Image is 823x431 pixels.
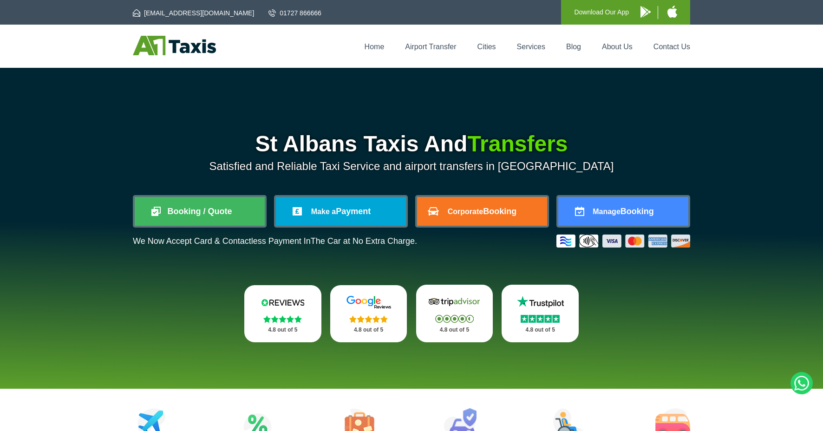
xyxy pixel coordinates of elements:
a: Tripadvisor Stars 4.8 out of 5 [416,285,493,342]
a: Booking / Quote [135,197,265,226]
p: 4.8 out of 5 [512,324,568,336]
img: Credit And Debit Cards [556,235,690,248]
a: About Us [602,43,633,51]
img: A1 Taxis Android App [640,6,651,18]
a: 01727 866666 [268,8,321,18]
img: Tripadvisor [426,295,482,309]
span: The Car at No Extra Charge. [311,236,417,246]
p: 4.8 out of 5 [340,324,397,336]
img: Stars [349,315,388,323]
p: Satisfied and Reliable Taxi Service and airport transfers in [GEOGRAPHIC_DATA] [133,160,690,173]
a: Contact Us [653,43,690,51]
a: [EMAIL_ADDRESS][DOMAIN_NAME] [133,8,254,18]
p: 4.8 out of 5 [255,324,311,336]
img: Stars [435,315,474,323]
a: Make aPayment [276,197,406,226]
a: Cities [477,43,496,51]
p: 4.8 out of 5 [426,324,483,336]
span: Corporate [448,208,483,215]
a: Services [517,43,545,51]
p: Download Our App [574,7,629,18]
h1: St Albans Taxis And [133,133,690,155]
a: Airport Transfer [405,43,456,51]
a: CorporateBooking [417,197,547,226]
span: Manage [593,208,621,215]
a: ManageBooking [558,197,688,226]
a: Reviews.io Stars 4.8 out of 5 [244,285,321,342]
a: Blog [566,43,581,51]
span: Make a [311,208,336,215]
img: A1 Taxis St Albans LTD [133,36,216,55]
img: Stars [263,315,302,323]
span: Transfers [467,131,568,156]
img: Stars [521,315,560,323]
a: Trustpilot Stars 4.8 out of 5 [502,285,579,342]
img: Trustpilot [512,295,568,309]
p: We Now Accept Card & Contactless Payment In [133,236,417,246]
img: Reviews.io [255,295,311,309]
a: Google Stars 4.8 out of 5 [330,285,407,342]
img: Google [341,295,397,309]
a: Home [365,43,385,51]
img: A1 Taxis iPhone App [667,6,677,18]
